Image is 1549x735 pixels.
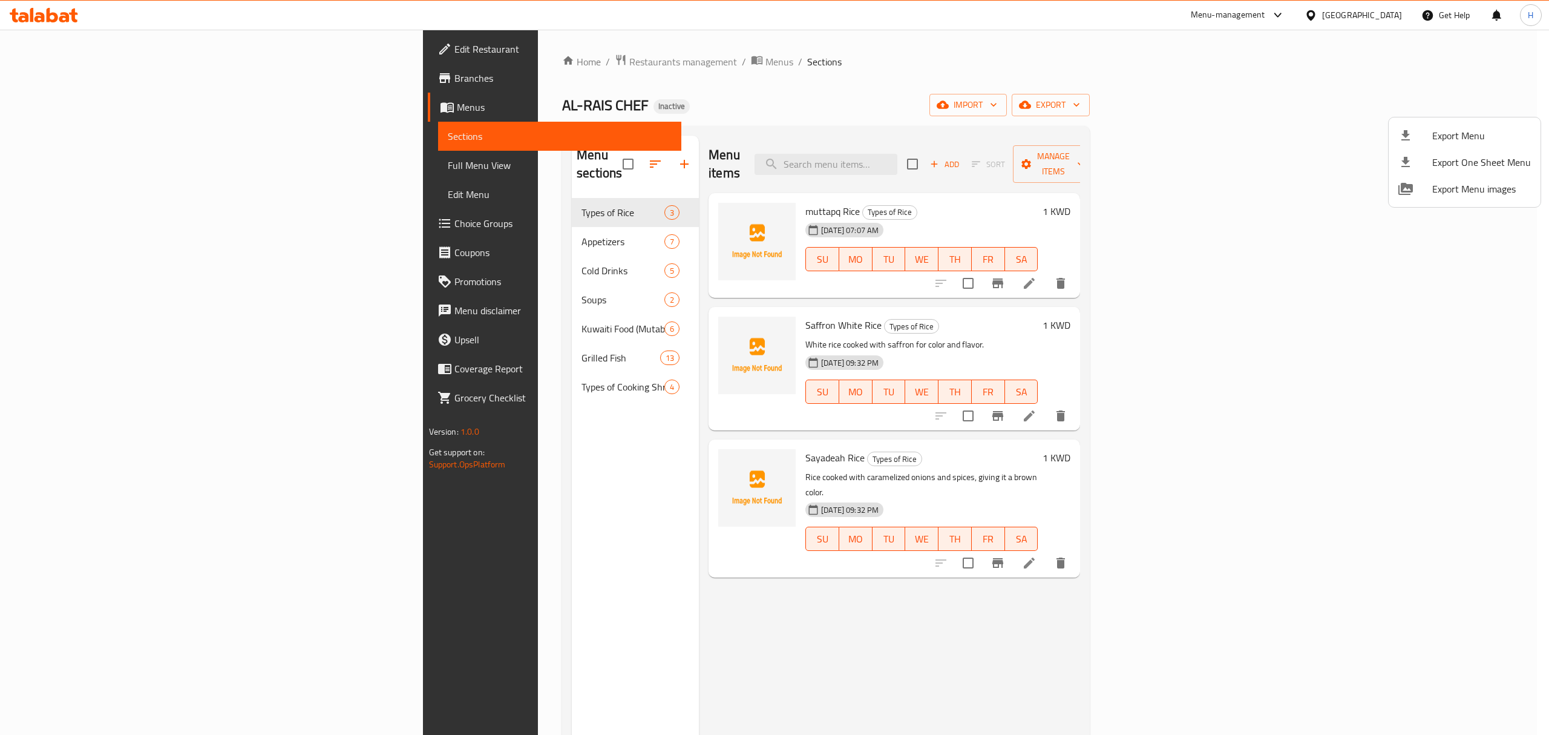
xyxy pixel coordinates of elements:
[1432,155,1531,170] span: Export One Sheet Menu
[1432,128,1531,143] span: Export Menu
[1432,182,1531,196] span: Export Menu images
[1389,149,1541,176] li: Export one sheet menu items
[1389,176,1541,202] li: Export Menu images
[1389,122,1541,149] li: Export menu items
